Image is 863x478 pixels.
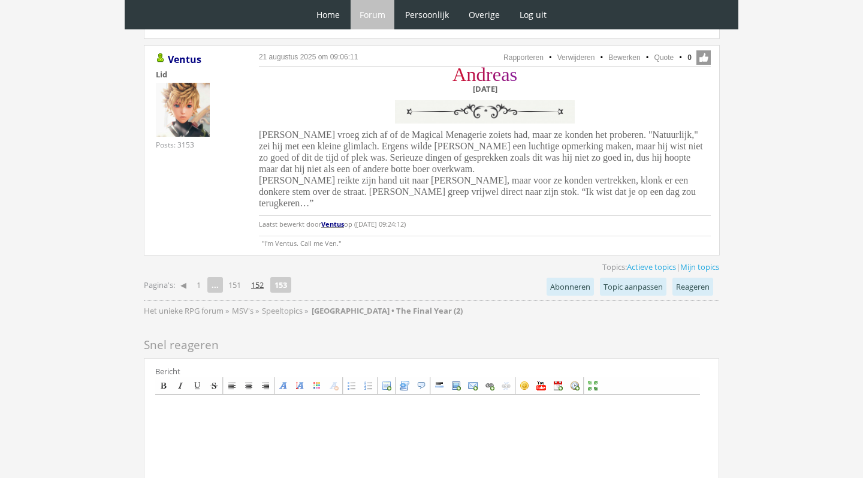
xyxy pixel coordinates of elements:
a: Insert an image [448,378,464,393]
b: [DATE] [473,83,497,94]
div: Insert a table [382,381,391,390]
div: Lid [156,69,240,80]
p: Laatst bewerkt door op ([DATE] 09:24:12) [259,215,711,233]
h2: Snel reageren [144,335,719,355]
a: Remove Formatting [326,378,342,393]
span: » [255,305,259,316]
a: Rapporteren [503,53,544,62]
span: » [225,305,229,316]
a: Ventus [168,53,201,66]
a: 152 [246,276,268,293]
a: Speeltopics [262,305,304,316]
strong: 153 [270,277,291,293]
a: Code [397,378,412,393]
a: Bold (Ctrl+B) [156,378,171,393]
span: Het unieke RPG forum [144,305,224,316]
span: r [486,64,493,85]
span: s [510,64,518,85]
span: » [304,305,308,316]
a: Font Name [276,378,291,393]
span: MSV's [232,305,254,316]
strong: [GEOGRAPHIC_DATA] • The Final Year (2) [312,305,463,316]
div: Insert an emoticon [520,381,529,390]
a: Align left [224,378,240,393]
div: Align right [261,381,270,390]
div: Insert a link [485,381,494,390]
span: a [501,64,509,85]
div: Strikethrough [209,381,219,390]
a: Center [241,378,257,393]
div: Underline [192,381,202,390]
a: Bullet list [344,378,360,393]
div: Code [400,381,409,390]
a: Align right [258,378,273,393]
div: Font Name [279,381,288,390]
a: Verwijderen [557,53,595,62]
div: Insert an image [451,381,461,390]
a: 151 [224,276,246,293]
a: Insert a horizontal rule [431,378,447,393]
a: Font Color [309,378,325,393]
a: Underline (Ctrl+U) [189,378,205,393]
a: Topic aanpassen [600,278,666,296]
span: Pagina's: [144,279,175,291]
div: Font Color [312,381,322,390]
img: Ventus [156,83,210,137]
div: Insert a horizontal rule [434,381,444,390]
a: Bewerken [608,53,640,62]
a: Font Size [292,378,308,393]
div: Insert an email [468,381,478,390]
div: Remove Formatting [329,381,339,390]
span: e [493,64,501,85]
img: vFZgZrq.png [392,97,578,127]
a: Insert a Quote [414,378,429,393]
div: Insert a Quote [417,381,426,390]
a: ◀ [176,276,191,293]
label: Bericht [155,366,180,377]
a: 1 [192,276,206,293]
div: Font Size [295,381,305,390]
span: 0 [687,52,692,63]
a: MSV's [232,305,255,316]
a: Ordered list [361,378,376,393]
div: Insert a YouTube video [536,381,546,390]
a: Insert an email [465,378,481,393]
a: Insert a link [482,378,497,393]
a: Insert an emoticon [517,378,532,393]
div: Insert current time [570,381,580,390]
div: Bullet list [347,381,357,390]
span: Topics: | [602,261,719,272]
a: Insert a YouTube video [533,378,549,393]
span: d [476,64,486,85]
a: Mijn topics [680,261,719,272]
img: Gebruiker is online [156,53,165,63]
span: Speeltopics [262,305,303,316]
div: Ordered list [364,381,373,390]
a: Abonneren [547,278,594,296]
span: n [466,64,476,85]
a: Maximize (Ctrl+Shift+M) [585,378,601,393]
span: A [452,64,466,85]
a: Actieve topics [627,261,676,272]
p: "I'm Ventus. Call me Ven." [259,236,711,248]
div: Align left [227,381,237,390]
a: Reageren [672,278,713,296]
a: Het unieke RPG forum [144,305,225,316]
span: [PERSON_NAME] vroeg zich af of de Magical Menagerie zoiets had, maar ze konden het proberen. "Nat... [259,130,703,208]
span: 21 augustus 2025 om 09:06:11 [259,53,358,61]
span: ... [207,277,223,293]
a: Strikethrough [206,378,222,393]
div: Insert current date [553,381,563,390]
a: Italic (Ctrl+I) [173,378,188,393]
a: Quote [654,53,674,62]
div: Italic [176,381,185,390]
a: Unlink [499,378,514,393]
div: Unlink [502,381,511,390]
a: Insert current time [567,378,583,393]
div: Center [244,381,254,390]
a: Insert a table [379,378,394,393]
a: Ventus [321,220,344,229]
div: Bold [159,381,168,390]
